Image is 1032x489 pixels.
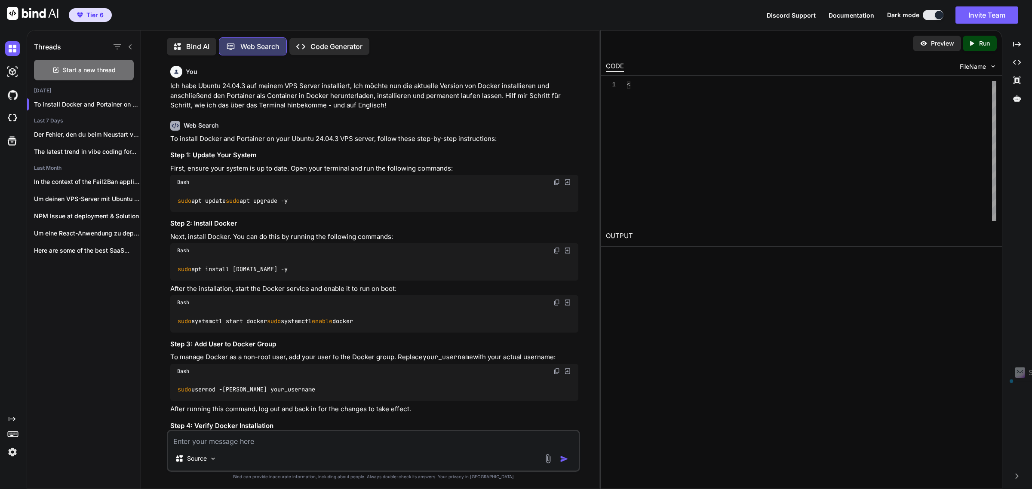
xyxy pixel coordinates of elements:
[564,178,571,186] img: Open in Browser
[167,474,580,480] p: Bind can provide inaccurate information, including about people. Always double-check its answers....
[960,62,986,71] span: FileName
[177,265,289,274] code: apt install [DOMAIN_NAME] -y
[767,12,816,19] span: Discord Support
[931,39,954,48] p: Preview
[564,367,571,375] img: Open in Browser
[34,177,141,186] p: In the context of the Fail2Ban application,...
[170,404,579,414] p: After running this command, log out and back in for the changes to take effect.
[186,41,209,52] p: Bind AI
[69,8,112,22] button: premiumTier 6
[606,81,616,89] div: 1
[5,111,20,125] img: cloudideIcon
[63,66,116,74] span: Start a new thread
[920,40,928,47] img: preview
[177,179,189,186] span: Bash
[5,41,20,56] img: darkChat
[829,12,874,19] span: Documentation
[267,317,281,325] span: sudo
[553,368,560,375] img: copy
[553,299,560,306] img: copy
[170,421,579,431] h3: Step 4: Verify Docker Installation
[178,317,191,325] span: sudo
[5,88,20,102] img: githubDark
[564,299,571,306] img: Open in Browser
[186,67,197,76] h6: You
[226,197,240,205] span: sudo
[170,134,579,144] p: To install Docker and Portainer on your Ubuntu 24.04.3 VPS server, follow these step-by-step inst...
[955,6,1018,24] button: Invite Team
[240,41,279,52] p: Web Search
[601,226,1002,246] h2: OUTPUT
[170,284,579,294] p: After the installation, start the Docker service and enable it to run on boot:
[310,41,362,52] p: Code Generator
[170,219,579,229] h3: Step 2: Install Docker
[184,121,219,130] h6: Web Search
[7,7,58,20] img: Bind AI
[178,265,191,273] span: sudo
[606,61,624,72] div: CODE
[177,247,189,254] span: Bash
[177,368,189,375] span: Bash
[209,455,217,462] img: Pick Models
[312,317,332,325] span: enable
[34,147,141,156] p: The latest trend in vibe coding for...
[170,352,579,362] p: To manage Docker as a non-root user, add your user to the Docker group. Replace with your actual ...
[170,232,579,242] p: Next, install Docker. You can do this by running the following commands:
[27,87,141,94] h2: [DATE]
[979,39,990,48] p: Run
[178,386,191,394] span: sudo
[989,63,997,70] img: chevron down
[887,11,919,19] span: Dark mode
[177,385,316,394] code: usermod -[PERSON_NAME] your_username
[767,11,816,20] button: Discord Support
[34,130,141,139] p: Der Fehler, den du beim Neustart von...
[627,81,630,88] span: <
[564,247,571,254] img: Open in Browser
[77,12,83,18] img: premium
[34,212,141,220] p: NPM Issue at deployment & Solution
[187,454,207,463] p: Source
[5,445,20,459] img: settings
[86,11,104,19] span: Tier 6
[34,229,141,238] p: Um eine React-Anwendung zu deployen, insbesondere wenn...
[27,117,141,124] h2: Last 7 Days
[34,195,141,203] p: Um deinen VPS-Server mit Ubuntu 24.04 für...
[34,100,141,109] p: To install Docker and Portainer on your...
[423,353,473,361] code: your_username
[177,299,189,306] span: Bash
[34,42,61,52] h1: Threads
[177,196,289,205] code: apt update apt upgrade -y
[178,197,191,205] span: sudo
[553,247,560,254] img: copy
[170,150,579,160] h3: Step 1: Update Your System
[553,179,560,186] img: copy
[170,339,579,349] h3: Step 3: Add User to Docker Group
[829,11,874,20] button: Documentation
[177,317,354,326] code: systemctl start docker systemctl docker
[170,164,579,174] p: First, ensure your system is up to date. Open your terminal and run the following commands:
[5,64,20,79] img: darkAi-studio
[560,455,568,463] img: icon
[27,165,141,171] h2: Last Month
[34,246,141,255] p: Here are some of the best SaaS...
[170,81,579,110] p: Ich habe Ubuntu 24.04.3 auf meinem VPS Server installiert, Ich möchte nun die aktuelle Version vo...
[543,454,553,464] img: attachment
